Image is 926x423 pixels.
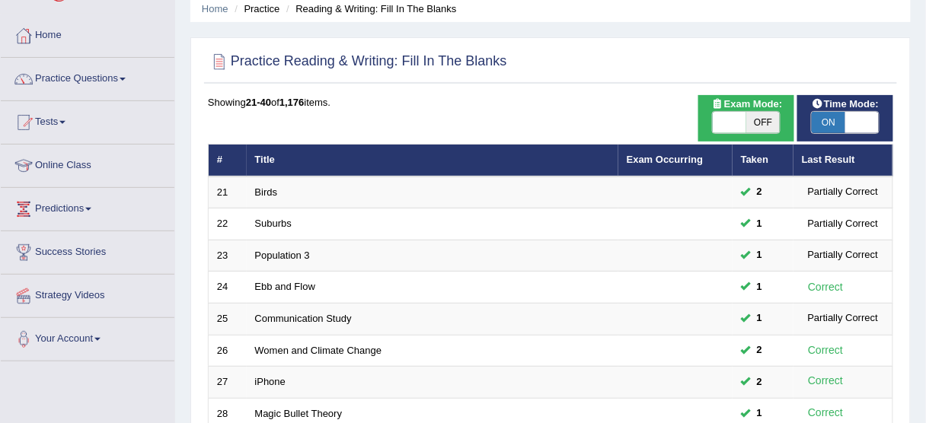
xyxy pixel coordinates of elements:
[806,97,885,113] span: Time Mode:
[246,97,271,108] b: 21-40
[802,405,850,422] div: Correct
[627,154,703,165] a: Exam Occurring
[1,145,174,183] a: Online Class
[802,278,850,296] div: Correct
[751,216,768,232] span: You can still take this question
[255,313,352,324] a: Communication Study
[1,188,174,226] a: Predictions
[1,318,174,356] a: Your Account
[255,408,343,419] a: Magic Bullet Theory
[209,240,247,272] td: 23
[802,184,884,200] div: Partially Correct
[209,304,247,336] td: 25
[209,272,247,304] td: 24
[751,184,768,200] span: You can still take this question
[209,208,247,240] td: 22
[802,310,884,326] div: Partially Correct
[202,3,228,14] a: Home
[283,2,456,16] li: Reading & Writing: Fill In The Blanks
[751,279,768,295] span: You can still take this question
[706,97,788,113] span: Exam Mode:
[793,145,893,177] th: Last Result
[208,95,893,110] div: Showing of items.
[209,367,247,399] td: 27
[1,14,174,52] a: Home
[802,342,850,359] div: Correct
[802,247,884,263] div: Partially Correct
[209,335,247,367] td: 26
[255,281,316,292] a: Ebb and Flow
[751,374,768,390] span: You can still take this question
[1,275,174,313] a: Strategy Videos
[255,218,292,229] a: Suburbs
[231,2,279,16] li: Practice
[255,345,382,356] a: Women and Climate Change
[802,373,850,390] div: Correct
[1,231,174,269] a: Success Stories
[698,95,794,142] div: Show exams occurring in exams
[751,247,768,263] span: You can still take this question
[751,406,768,421] span: You can still take this question
[209,177,247,208] td: 21
[751,310,768,326] span: You can still take this question
[1,58,174,96] a: Practice Questions
[209,145,247,177] th: #
[802,216,884,232] div: Partially Correct
[1,101,174,139] a: Tests
[746,112,780,133] span: OFF
[255,376,286,387] a: iPhone
[733,145,793,177] th: Taken
[751,342,768,358] span: You can still take this question
[279,97,305,108] b: 1,176
[208,50,507,73] h2: Practice Reading & Writing: Fill In The Blanks
[255,250,310,261] a: Population 3
[255,186,278,198] a: Birds
[812,112,845,133] span: ON
[247,145,618,177] th: Title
